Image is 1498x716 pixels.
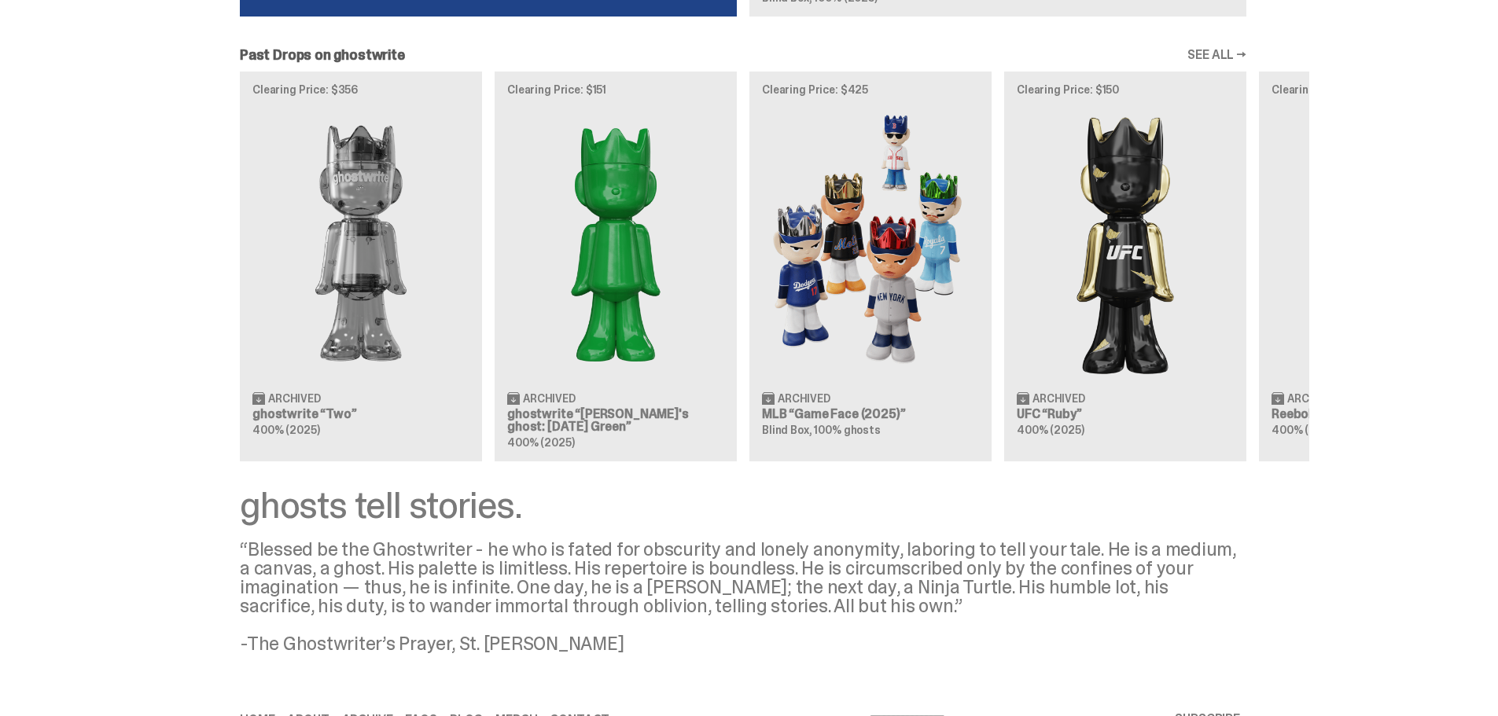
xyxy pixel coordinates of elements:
span: 400% (2025) [252,423,319,437]
span: Archived [1032,393,1085,404]
img: Ruby [1017,108,1234,379]
span: 400% (2025) [1272,423,1338,437]
p: Clearing Price: $151 [507,84,724,95]
p: Clearing Price: $425 [762,84,979,95]
h2: Past Drops on ghostwrite [240,48,405,62]
a: Clearing Price: $425 Game Face (2025) Archived [749,72,992,461]
img: Game Face (2025) [762,108,979,379]
span: Archived [268,393,321,404]
a: Clearing Price: $151 Schrödinger's ghost: Sunday Green Archived [495,72,737,461]
span: Blind Box, [762,423,812,437]
div: ghosts tell stories. [240,487,1246,524]
h3: ghostwrite “[PERSON_NAME]'s ghost: [DATE] Green” [507,408,724,433]
h3: UFC “Ruby” [1017,408,1234,420]
h3: ghostwrite “Two” [252,408,469,420]
a: Clearing Price: $150 Ruby Archived [1004,72,1246,461]
span: Archived [778,393,830,404]
span: Archived [1287,393,1340,404]
img: Court Victory [1272,108,1489,379]
span: 400% (2025) [507,435,574,450]
p: Clearing Price: $100 [1272,84,1489,95]
span: Archived [523,393,576,404]
span: 100% ghosts [814,423,880,437]
h3: MLB “Game Face (2025)” [762,408,979,420]
p: Clearing Price: $356 [252,84,469,95]
a: Clearing Price: $356 Two Archived [240,72,482,461]
img: Schrödinger's ghost: Sunday Green [507,108,724,379]
h3: Reebok “Court Victory” [1272,408,1489,420]
img: Two [252,108,469,379]
a: SEE ALL → [1187,49,1246,61]
div: “Blessed be the Ghostwriter - he who is fated for obscurity and lonely anonymity, laboring to tel... [240,540,1246,653]
span: 400% (2025) [1017,423,1084,437]
p: Clearing Price: $150 [1017,84,1234,95]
